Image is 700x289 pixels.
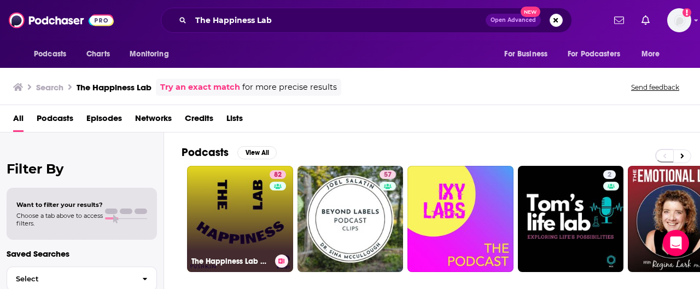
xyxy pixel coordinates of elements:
a: Charts [79,44,116,65]
a: PodcastsView All [182,146,277,159]
button: View All [237,146,277,159]
a: Networks [135,109,172,132]
span: Podcasts [34,47,66,62]
p: Saved Searches [7,248,157,259]
button: open menu [122,44,183,65]
span: 57 [384,170,392,181]
h2: Podcasts [182,146,229,159]
a: Lists [226,109,243,132]
span: for more precise results [242,81,337,94]
span: For Podcasters [568,47,620,62]
a: Episodes [86,109,122,132]
h2: Filter By [7,161,157,177]
a: 57 [380,170,396,179]
span: Want to filter your results? [16,201,103,209]
svg: Add a profile image [682,8,691,17]
a: 2 [518,166,624,272]
span: Monitoring [130,47,168,62]
h3: The Happiness Lab [77,82,151,93]
a: Try an exact match [160,81,240,94]
input: Search podcasts, credits, & more... [191,11,486,29]
a: 57 [297,166,404,272]
a: 2 [603,170,616,179]
a: Show notifications dropdown [637,11,654,30]
button: open menu [634,44,674,65]
a: 82 [270,170,286,179]
a: 82The Happiness Lab with Dr. [PERSON_NAME] [187,166,293,272]
button: open menu [26,44,80,65]
a: Credits [185,109,213,132]
span: 82 [274,170,282,181]
span: More [641,47,660,62]
span: New [521,7,540,17]
span: For Business [504,47,547,62]
button: Show profile menu [667,8,691,32]
div: Search podcasts, credits, & more... [161,8,572,33]
button: Send feedback [628,83,682,92]
button: open menu [497,44,561,65]
h3: The Happiness Lab with Dr. [PERSON_NAME] [191,257,271,266]
button: open menu [561,44,636,65]
img: Podchaser - Follow, Share and Rate Podcasts [9,10,114,31]
button: Open AdvancedNew [486,14,541,27]
span: Logged in as KTMSseat4 [667,8,691,32]
a: All [13,109,24,132]
h3: Search [36,82,63,93]
span: 2 [608,170,611,181]
span: Choose a tab above to access filters. [16,212,103,227]
a: Podcasts [37,109,73,132]
a: Show notifications dropdown [610,11,628,30]
span: Open Advanced [491,18,536,23]
div: Open Intercom Messenger [663,230,689,256]
img: User Profile [667,8,691,32]
span: Charts [86,47,110,62]
span: Select [7,275,133,282]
